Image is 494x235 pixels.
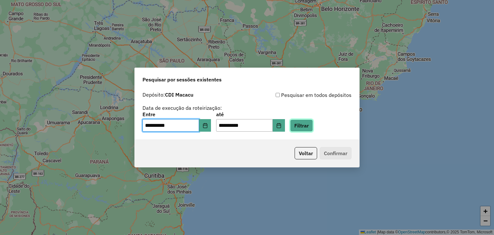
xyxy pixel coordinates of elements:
label: Data de execução da roteirização: [142,104,222,112]
button: Choose Date [273,119,285,132]
label: Entre [142,110,211,118]
button: Choose Date [199,119,211,132]
div: Pesquisar em todos depósitos [247,91,352,99]
button: Voltar [295,147,317,159]
label: até [216,110,285,118]
label: Depósito: [142,91,193,99]
span: Pesquisar por sessões existentes [142,76,222,83]
strong: CDI Macacu [165,91,193,98]
button: Filtrar [290,119,313,132]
